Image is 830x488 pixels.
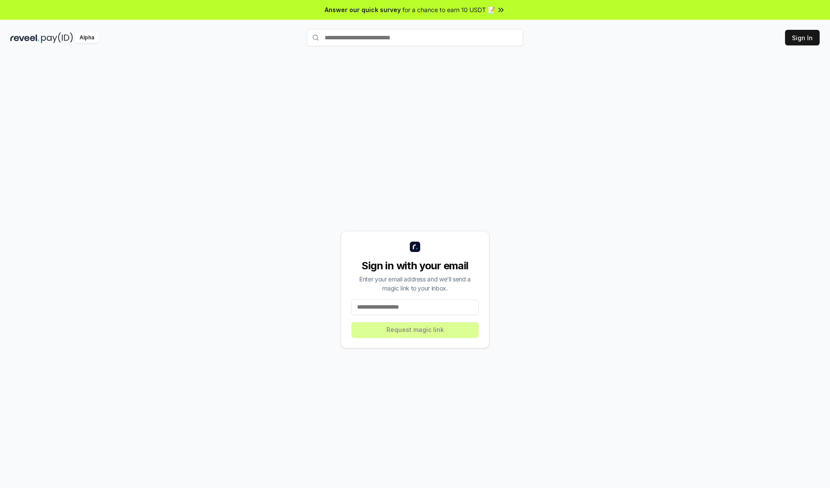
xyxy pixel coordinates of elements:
div: Sign in with your email [351,259,479,273]
span: Answer our quick survey [325,5,401,14]
img: logo_small [410,242,420,252]
div: Enter your email address and we’ll send a magic link to your inbox. [351,274,479,293]
button: Sign In [785,30,820,45]
div: Alpha [75,32,99,43]
img: reveel_dark [10,32,39,43]
img: pay_id [41,32,73,43]
span: for a chance to earn 10 USDT 📝 [402,5,495,14]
